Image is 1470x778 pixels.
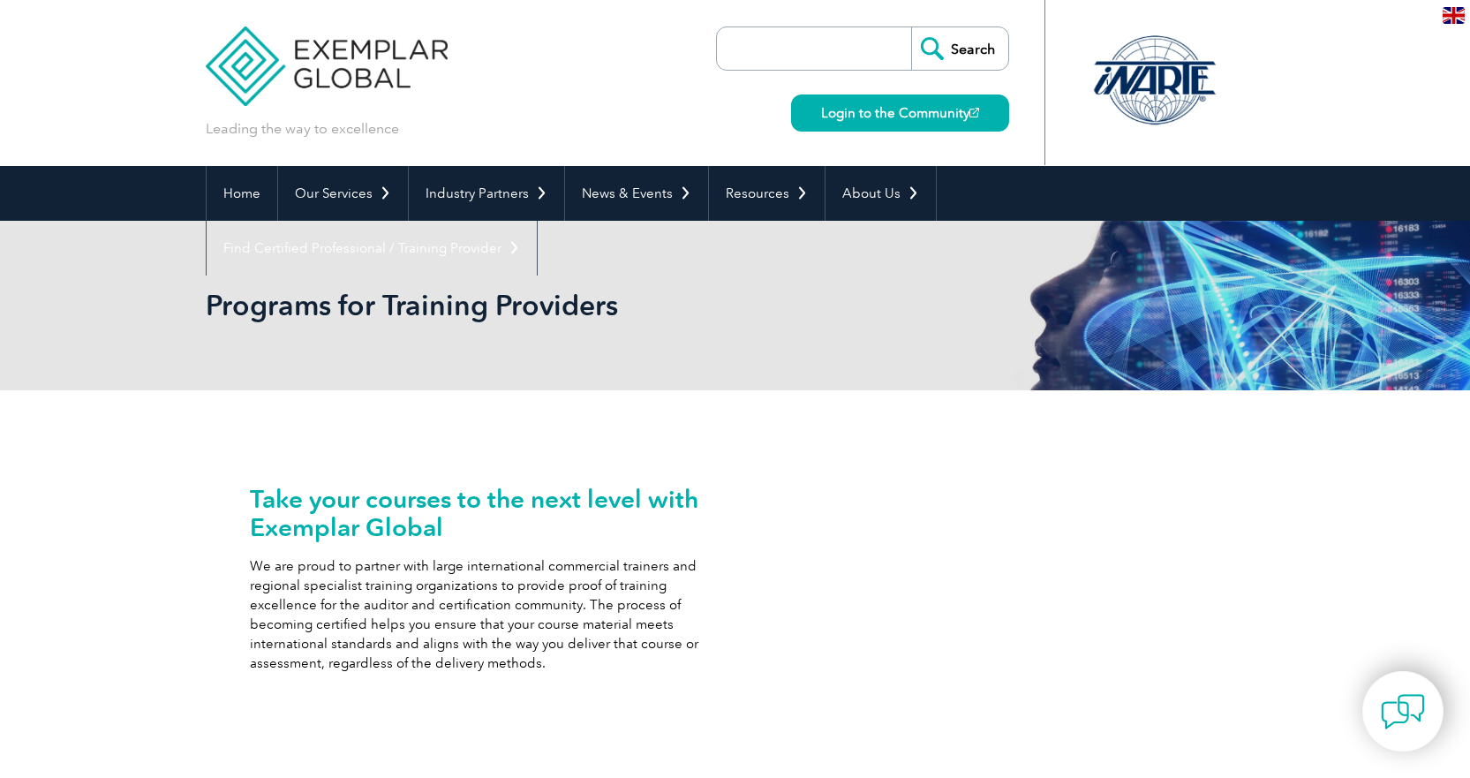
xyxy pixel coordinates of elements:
[911,27,1008,70] input: Search
[409,166,564,221] a: Industry Partners
[278,166,408,221] a: Our Services
[565,166,708,221] a: News & Events
[207,166,277,221] a: Home
[1443,7,1465,24] img: en
[791,94,1009,132] a: Login to the Community
[250,556,727,673] p: We are proud to partner with large international commercial trainers and regional specialist trai...
[207,221,537,276] a: Find Certified Professional / Training Provider
[1381,690,1425,734] img: contact-chat.png
[825,166,936,221] a: About Us
[206,119,399,139] p: Leading the way to excellence
[709,166,825,221] a: Resources
[969,108,979,117] img: open_square.png
[206,291,947,320] h2: Programs for Training Providers
[250,485,727,541] h2: Take your courses to the next level with Exemplar Global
